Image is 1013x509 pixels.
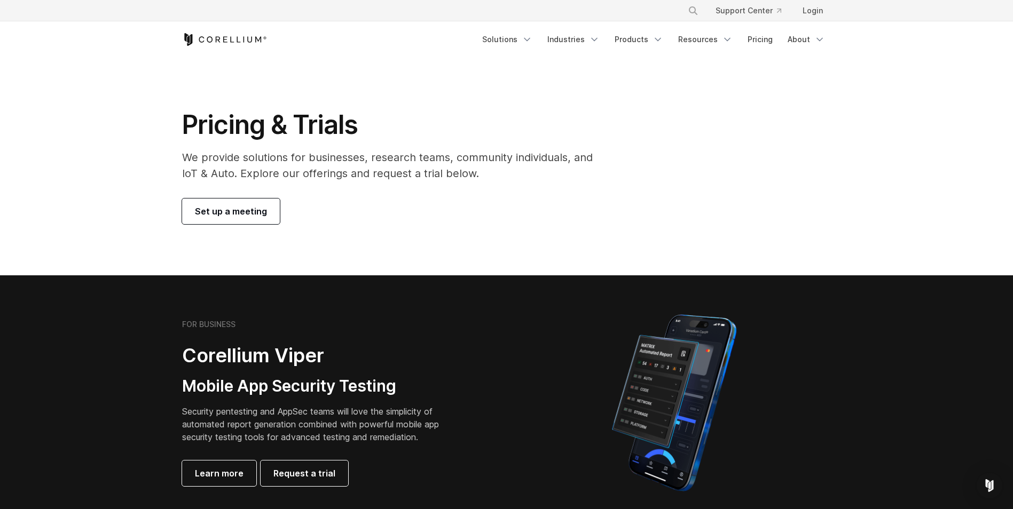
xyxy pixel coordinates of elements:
h3: Mobile App Security Testing [182,376,456,396]
a: Products [608,30,670,49]
a: About [781,30,831,49]
span: Request a trial [273,467,335,480]
h1: Pricing & Trials [182,109,608,141]
a: Corellium Home [182,33,267,46]
div: Navigation Menu [675,1,831,20]
p: We provide solutions for businesses, research teams, community individuals, and IoT & Auto. Explo... [182,149,608,181]
a: Login [794,1,831,20]
h6: FOR BUSINESS [182,320,235,329]
div: Navigation Menu [476,30,831,49]
img: Corellium MATRIX automated report on iPhone showing app vulnerability test results across securit... [594,309,755,496]
p: Security pentesting and AppSec teams will love the simplicity of automated report generation comb... [182,405,456,443]
a: Support Center [707,1,790,20]
a: Learn more [182,460,256,486]
a: Solutions [476,30,539,49]
a: Request a trial [261,460,348,486]
div: Open Intercom Messenger [977,473,1002,498]
span: Set up a meeting [195,205,267,218]
span: Learn more [195,467,244,480]
button: Search [684,1,703,20]
a: Pricing [741,30,779,49]
a: Industries [541,30,606,49]
a: Resources [672,30,739,49]
h2: Corellium Viper [182,344,456,368]
a: Set up a meeting [182,198,280,224]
